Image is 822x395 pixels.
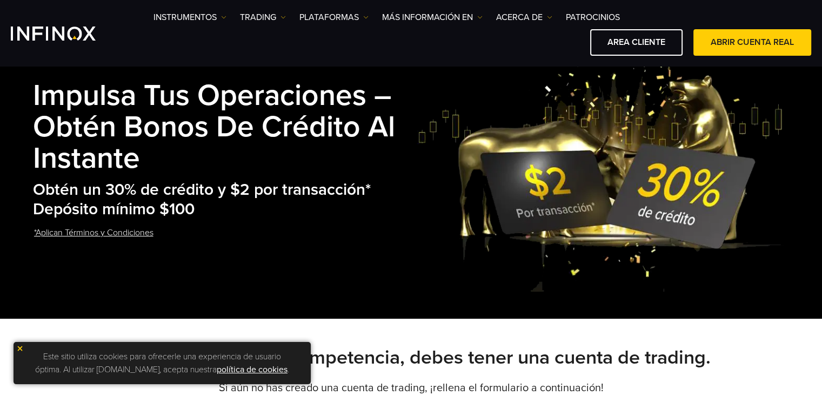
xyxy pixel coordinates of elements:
[382,11,483,24] a: Más información en
[299,11,369,24] a: PLATAFORMAS
[16,345,24,352] img: yellow close icon
[19,347,305,379] p: Este sitio utiliza cookies para ofrecerle una experiencia de usuario óptima. Al utilizar [DOMAIN_...
[33,78,395,176] strong: Impulsa tus Operaciones – Obtén Bonos de Crédito al Instante
[112,346,711,369] strong: Para participar en la competencia, debes tener una cuenta de trading.
[496,11,552,24] a: ACERCA DE
[566,11,620,24] a: Patrocinios
[33,220,155,246] a: *Aplican Términos y Condiciones
[240,11,286,24] a: TRADING
[693,29,811,56] a: ABRIR CUENTA REAL
[217,364,288,375] a: política de cookies
[590,29,683,56] a: AREA CLIENTE
[11,27,121,41] a: INFINOX Logo
[153,11,226,24] a: Instrumentos
[33,180,418,220] h2: Obtén un 30% de crédito y $2 por transacción* Depósito mínimo $100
